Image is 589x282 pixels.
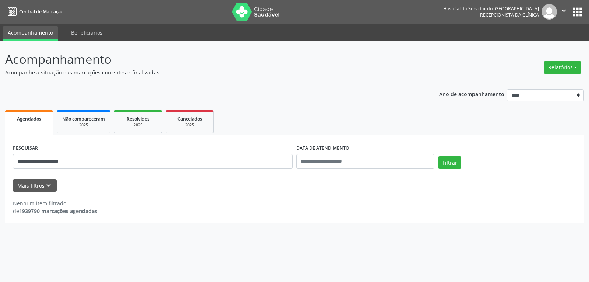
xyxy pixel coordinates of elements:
button: apps [571,6,584,18]
div: 2025 [171,122,208,128]
a: Beneficiários [66,26,108,39]
strong: 1939790 marcações agendadas [19,208,97,215]
span: Cancelados [177,116,202,122]
a: Acompanhamento [3,26,58,41]
button: Relatórios [544,61,581,74]
p: Acompanhe a situação das marcações correntes e finalizadas [5,69,410,76]
span: Central de Marcação [19,8,63,15]
i:  [560,7,568,15]
p: Acompanhamento [5,50,410,69]
button: Mais filtroskeyboard_arrow_down [13,179,57,192]
label: PESQUISAR [13,143,38,154]
div: Hospital do Servidor do [GEOGRAPHIC_DATA] [443,6,539,12]
div: 2025 [120,122,156,128]
span: Resolvidos [127,116,149,122]
button: Filtrar [438,156,461,169]
div: Nenhum item filtrado [13,199,97,207]
div: de [13,207,97,215]
span: Agendados [17,116,41,122]
i: keyboard_arrow_down [45,181,53,189]
a: Central de Marcação [5,6,63,18]
span: Não compareceram [62,116,105,122]
img: img [542,4,557,20]
span: Recepcionista da clínica [480,12,539,18]
label: DATA DE ATENDIMENTO [296,143,349,154]
button:  [557,4,571,20]
div: 2025 [62,122,105,128]
p: Ano de acompanhamento [439,89,504,98]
